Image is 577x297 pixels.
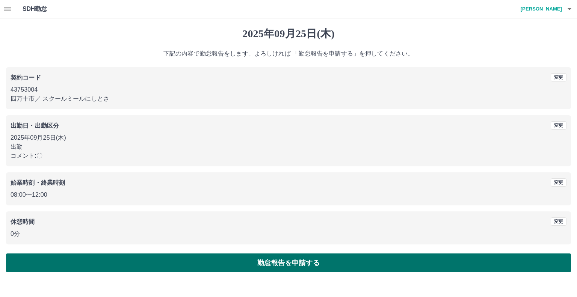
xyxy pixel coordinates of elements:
b: 契約コード [11,74,41,81]
p: 出勤 [11,142,566,151]
button: 変更 [551,121,566,130]
b: 始業時刻・終業時刻 [11,179,65,186]
b: 休憩時間 [11,219,35,225]
p: 0分 [11,229,566,238]
h1: 2025年09月25日(木) [6,27,571,40]
button: 変更 [551,217,566,226]
p: 43753004 [11,85,566,94]
p: 四万十市 ／ スクールミールにしとさ [11,94,566,103]
button: 変更 [551,73,566,81]
button: 変更 [551,178,566,187]
p: 下記の内容で勤怠報告をします。よろしければ 「勤怠報告を申請する」を押してください。 [6,49,571,58]
p: 08:00 〜 12:00 [11,190,566,199]
p: 2025年09月25日(木) [11,133,566,142]
p: コメント: 〇 [11,151,566,160]
b: 出勤日・出勤区分 [11,122,59,129]
button: 勤怠報告を申請する [6,253,571,272]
